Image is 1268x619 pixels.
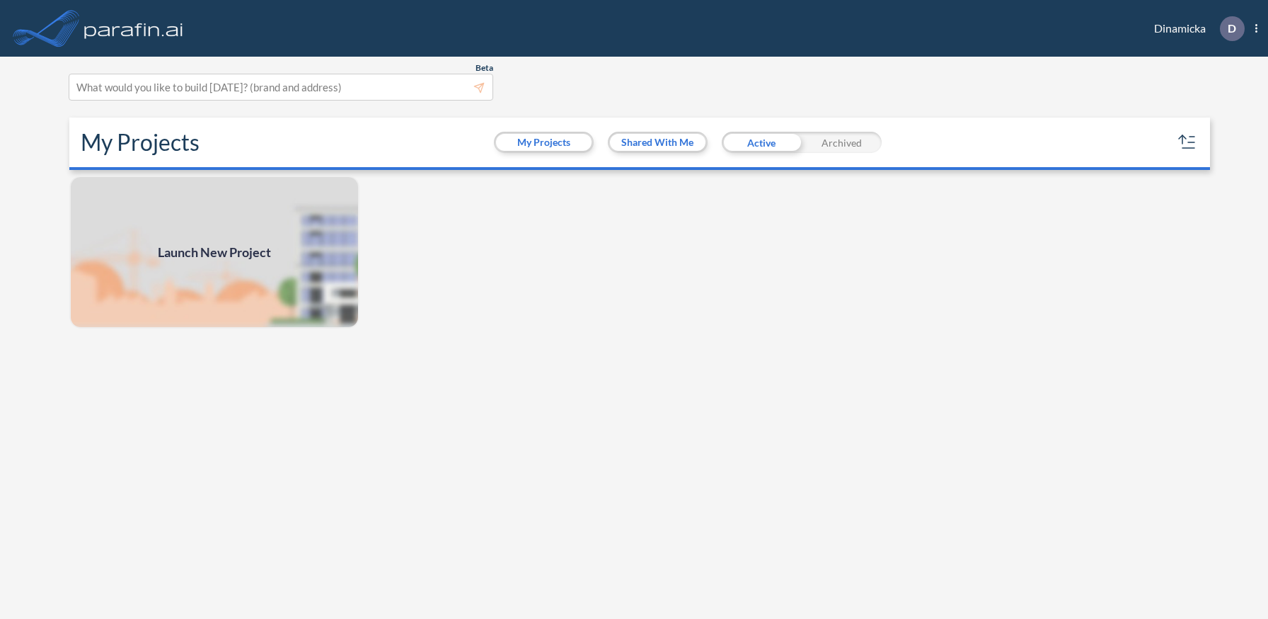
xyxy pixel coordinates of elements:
button: sort [1176,131,1199,154]
img: logo [81,14,186,42]
h2: My Projects [81,129,200,156]
button: My Projects [496,134,592,151]
div: Active [722,132,802,153]
span: Beta [475,62,493,74]
button: Shared With Me [610,134,705,151]
div: Archived [802,132,882,153]
a: Launch New Project [69,176,359,329]
span: Launch New Project [158,243,271,262]
img: add [69,176,359,329]
p: D [1228,22,1236,35]
div: Dinamicka [1133,16,1257,41]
